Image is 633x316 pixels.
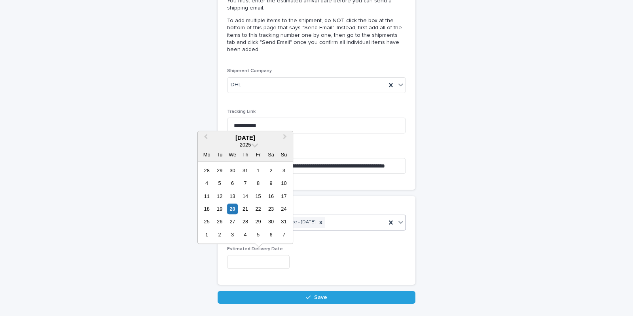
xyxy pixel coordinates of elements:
div: Choose Thursday, 28 August 2025 [240,217,250,227]
div: Choose Tuesday, 29 July 2025 [214,165,225,176]
div: Choose Sunday, 17 August 2025 [279,191,289,202]
div: Choose Wednesday, 6 August 2025 [227,178,238,188]
div: Choose Saturday, 23 August 2025 [265,204,276,214]
div: Choose Thursday, 7 August 2025 [240,178,250,188]
span: Estimated Delivery Date [227,247,283,251]
div: Su [279,149,289,160]
div: Th [240,149,250,160]
div: Tu [214,149,225,160]
div: Choose Tuesday, 5 August 2025 [214,178,225,188]
span: 2025 [240,142,251,148]
button: Previous Month [199,132,211,145]
div: Choose Friday, 5 September 2025 [253,229,263,240]
div: Choose Thursday, 4 September 2025 [240,229,250,240]
div: Choose Saturday, 9 August 2025 [265,178,276,188]
div: Choose Tuesday, 19 August 2025 [214,204,225,214]
div: Choose Thursday, 21 August 2025 [240,204,250,214]
div: Choose Tuesday, 12 August 2025 [214,191,225,202]
div: Choose Thursday, 14 August 2025 [240,191,250,202]
div: Choose Thursday, 31 July 2025 [240,165,250,176]
div: month 2025-08 [200,164,290,241]
div: Choose Monday, 1 September 2025 [201,229,212,240]
div: Mo [201,149,212,160]
div: Choose Sunday, 10 August 2025 [279,178,289,188]
div: Choose Sunday, 3 August 2025 [279,165,289,176]
span: Tracking Link [227,109,256,114]
div: We [227,149,238,160]
div: Choose Friday, 15 August 2025 [253,191,263,202]
div: Choose Friday, 29 August 2025 [253,217,263,227]
div: Choose Sunday, 24 August 2025 [279,204,289,214]
button: Save [218,291,415,304]
span: DHL [231,81,241,89]
button: Next Month [279,132,292,145]
div: Choose Monday, 18 August 2025 [201,204,212,214]
div: Fr [253,149,263,160]
div: Choose Monday, 25 August 2025 [201,217,212,227]
span: Shipment Company [227,69,272,73]
div: Choose Saturday, 6 September 2025 [265,229,276,240]
div: Choose Friday, 1 August 2025 [253,165,263,176]
div: Choose Wednesday, 30 July 2025 [227,165,238,176]
div: Choose Saturday, 2 August 2025 [265,165,276,176]
div: Sa [265,149,276,160]
div: Choose Tuesday, 2 September 2025 [214,229,225,240]
p: To add multiple items to the shipment, do NOT click the box at the bottom of this page that says ... [227,17,403,53]
div: Choose Friday, 8 August 2025 [253,178,263,188]
div: Choose Tuesday, 26 August 2025 [214,217,225,227]
div: Choose Sunday, 31 August 2025 [279,217,289,227]
div: Choose Wednesday, 3 September 2025 [227,229,238,240]
div: Choose Saturday, 30 August 2025 [265,217,276,227]
div: Choose Monday, 11 August 2025 [201,191,212,202]
div: Choose Wednesday, 20 August 2025 [227,204,238,214]
span: Save [314,295,327,300]
div: Choose Monday, 4 August 2025 [201,178,212,188]
div: Choose Monday, 28 July 2025 [201,165,212,176]
div: Choose Friday, 22 August 2025 [253,204,263,214]
div: Choose Saturday, 16 August 2025 [265,191,276,202]
div: [DATE] [198,134,293,141]
div: Choose Wednesday, 27 August 2025 [227,217,238,227]
div: Choose Wednesday, 13 August 2025 [227,191,238,202]
div: Choose Sunday, 7 September 2025 [279,229,289,240]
